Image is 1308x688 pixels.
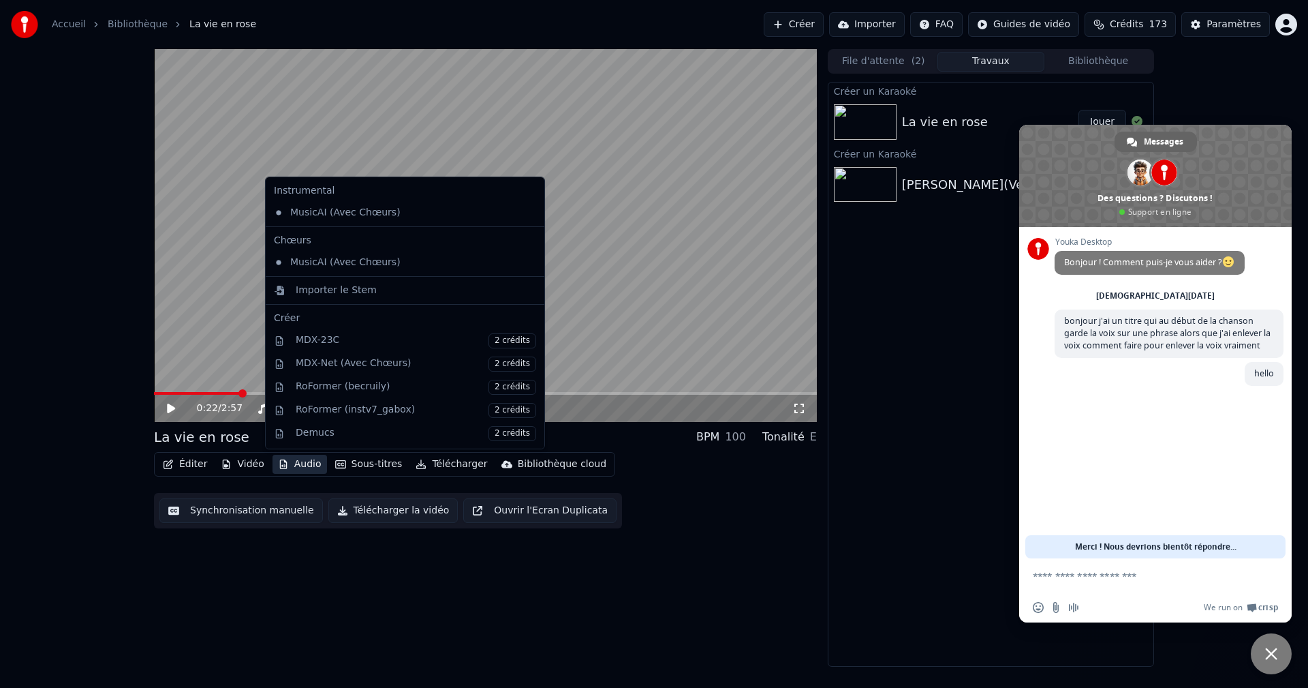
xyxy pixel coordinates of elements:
[725,429,746,445] div: 100
[296,284,377,297] div: Importer le Stem
[330,455,408,474] button: Sous-titres
[296,333,536,348] div: MDX-23C
[272,455,327,474] button: Audio
[52,18,256,31] nav: breadcrumb
[108,18,168,31] a: Bibliothèque
[764,12,824,37] button: Créer
[463,498,617,523] button: Ouvrir l'Ecran Duplicata
[1075,535,1236,558] span: Merci ! Nous devrions bientôt répondre...
[1096,292,1215,300] div: [DEMOGRAPHIC_DATA][DATE]
[1044,52,1152,72] button: Bibliothèque
[52,18,86,31] a: Accueil
[1033,570,1248,582] textarea: Entrez votre message...
[488,426,536,441] span: 2 crédits
[410,455,493,474] button: Télécharger
[1110,18,1143,31] span: Crédits
[296,403,536,418] div: RoFormer (instv7_gabox)
[488,357,536,372] span: 2 crédits
[830,52,937,72] button: File d'attente
[159,498,323,523] button: Synchronisation manuelle
[157,455,213,474] button: Éditer
[296,357,536,372] div: MDX-Net (Avec Chœurs)
[810,429,817,445] div: E
[1181,12,1270,37] button: Paramètres
[328,498,458,523] button: Télécharger la vidéo
[828,83,1153,99] div: Créer un Karaoké
[1204,602,1243,613] span: We run on
[1258,602,1278,613] span: Crisp
[1050,602,1061,613] span: Envoyer un fichier
[274,312,536,325] div: Créer
[696,429,719,445] div: BPM
[1033,602,1044,613] span: Insérer un emoji
[1149,18,1167,31] span: 173
[1064,315,1271,351] span: bonjour j'ai un titre qui au début de la chanson garde la voix sur une phrase alors que j'ai enle...
[1085,12,1176,37] button: Crédits173
[221,402,243,415] span: 2:57
[1115,132,1197,152] div: Messages
[296,380,536,395] div: RoFormer (becruily)
[215,455,269,474] button: Vidéo
[488,380,536,395] span: 2 crédits
[1068,602,1079,613] span: Message audio
[296,426,536,441] div: Demucs
[937,52,1045,72] button: Travaux
[1204,602,1278,613] a: We run onCrisp
[762,429,805,445] div: Tonalité
[968,12,1079,37] button: Guides de vidéo
[488,403,536,418] span: 2 crédits
[912,55,925,68] span: ( 2 )
[197,402,218,415] span: 0:22
[902,113,988,132] div: La vie en rose
[518,458,606,471] div: Bibliothèque cloud
[11,11,38,38] img: youka
[268,252,521,273] div: MusicAI (Avec Chœurs)
[828,145,1153,162] div: Créer un Karaoké
[268,202,521,224] div: MusicAI (Avec Chœurs)
[1206,18,1261,31] div: Paramètres
[189,18,256,31] span: La vie en rose
[1251,633,1292,674] div: Fermer le chat
[154,428,249,447] div: La vie en rose
[1144,132,1183,152] span: Messages
[268,180,542,202] div: Instrumental
[1254,368,1274,379] span: hello
[1055,237,1245,247] span: Youka Desktop
[1078,110,1126,134] button: Jouer
[488,333,536,348] span: 2 crédits
[910,12,963,37] button: FAQ
[268,230,542,252] div: Chœurs
[829,12,905,37] button: Importer
[197,402,230,415] div: /
[1064,256,1235,268] span: Bonjour ! Comment puis-je vous aider ?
